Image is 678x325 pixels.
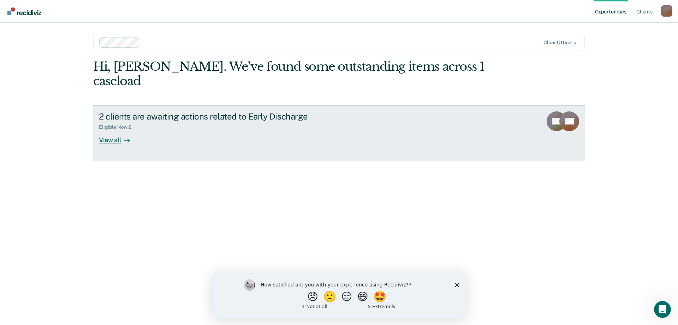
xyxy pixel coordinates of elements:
[99,111,347,122] div: 2 clients are awaiting actions related to Early Discharge
[7,7,41,15] img: Recidiviz
[661,5,672,17] div: T J
[93,59,487,88] div: Hi, [PERSON_NAME]. We’ve found some outstanding items across 1 caseload
[543,40,576,46] div: Clear officers
[213,272,465,318] iframe: Survey by Kim from Recidiviz
[654,301,671,318] iframe: Intercom live chat
[661,5,672,17] button: Profile dropdown button
[99,124,137,130] div: Eligible Now : 2
[93,105,585,161] a: 2 clients are awaiting actions related to Early DischargeEligible Now:2View all
[99,130,138,144] div: View all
